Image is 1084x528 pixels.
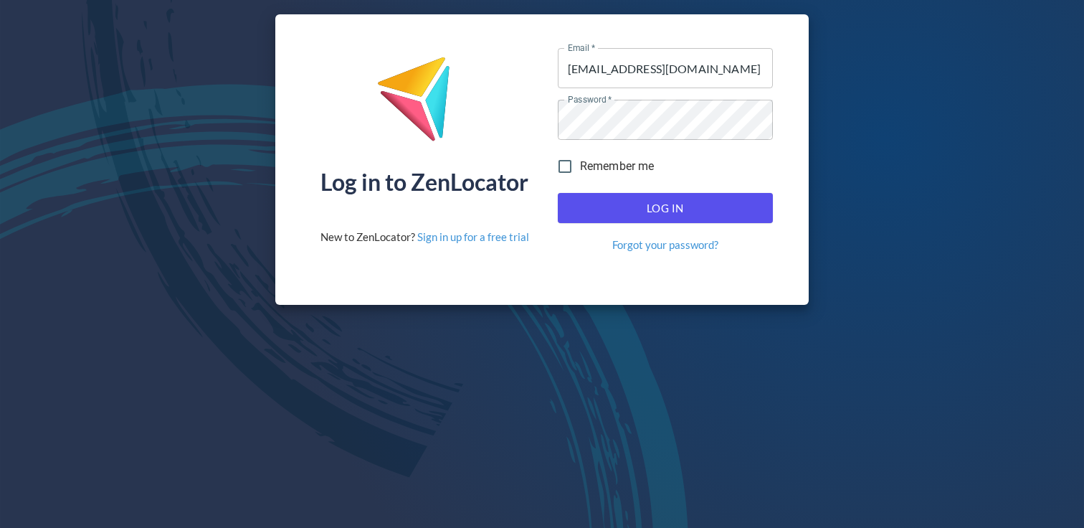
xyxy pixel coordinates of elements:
button: Log In [558,193,773,223]
input: name@company.com [558,48,773,88]
span: Remember me [580,158,655,175]
a: Sign in up for a free trial [417,230,529,243]
img: ZenLocator [376,56,472,153]
a: Forgot your password? [612,237,718,253]
span: Log In [574,199,757,217]
div: New to ZenLocator? [320,230,529,245]
div: Log in to ZenLocator [320,171,528,194]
